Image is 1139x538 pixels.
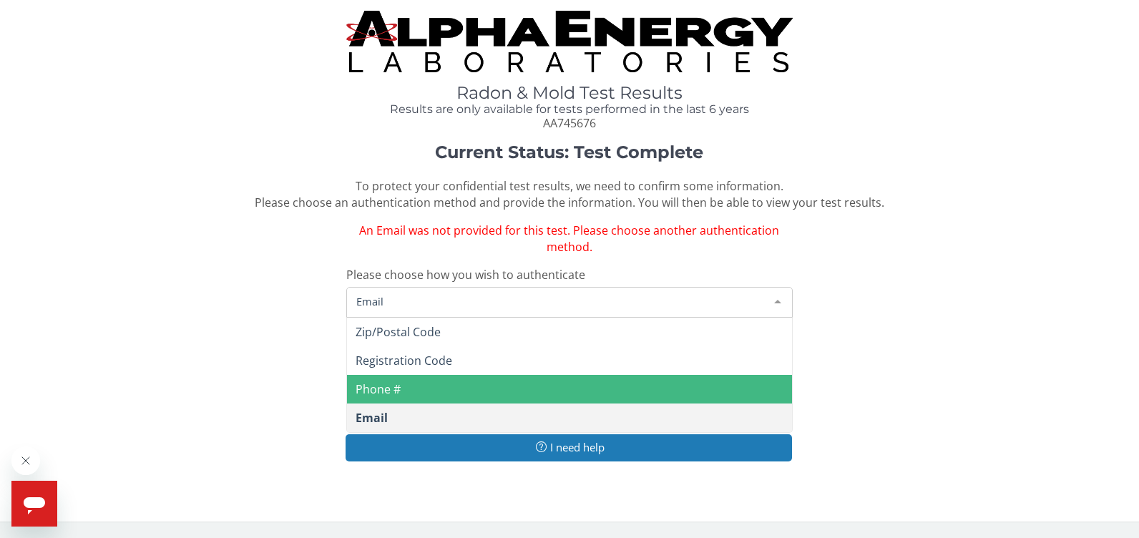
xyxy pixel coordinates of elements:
[435,142,703,162] strong: Current Status: Test Complete
[9,10,31,21] span: Help
[356,324,441,340] span: Zip/Postal Code
[359,222,779,255] span: An Email was not provided for this test. Please choose another authentication method.
[346,11,793,72] img: TightCrop.jpg
[356,353,452,368] span: Registration Code
[11,446,40,475] iframe: Close message
[11,481,57,527] iframe: Button to launch messaging window
[353,293,764,309] span: Email
[346,434,793,461] button: I need help
[356,410,388,426] span: Email
[346,103,793,116] h4: Results are only available for tests performed in the last 6 years
[346,84,793,102] h1: Radon & Mold Test Results
[543,115,596,131] span: AA745676
[346,267,585,283] span: Please choose how you wish to authenticate
[356,381,401,397] span: Phone #
[255,178,884,210] span: To protect your confidential test results, we need to confirm some information. Please choose an ...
